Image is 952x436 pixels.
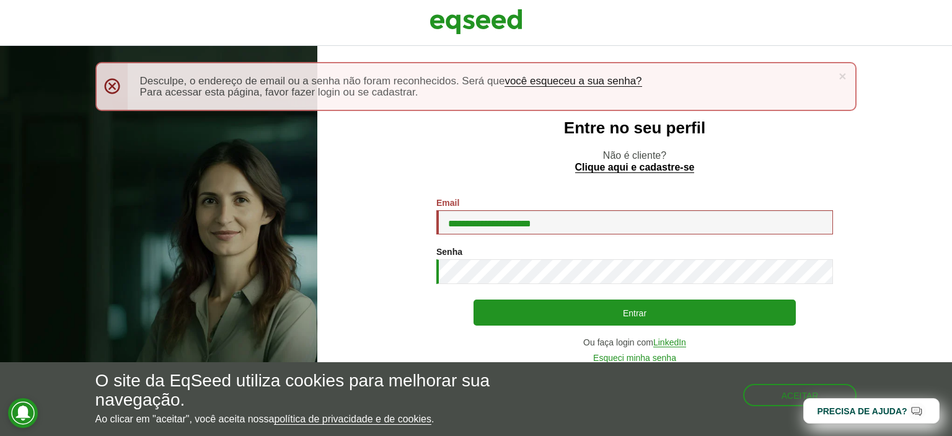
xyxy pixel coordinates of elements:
[436,198,459,207] label: Email
[274,414,431,425] a: política de privacidade e de cookies
[474,300,796,326] button: Entrar
[430,6,522,37] img: EqSeed Logo
[575,162,695,173] a: Clique aqui e cadastre-se
[436,338,833,347] div: Ou faça login com
[743,384,857,406] button: Aceitar
[95,413,552,425] p: Ao clicar em "aceitar", você aceita nossa .
[593,354,676,363] a: Esqueci minha senha
[839,69,846,82] a: ×
[505,76,641,87] a: você esqueceu a sua senha?
[342,119,927,137] h2: Entre no seu perfil
[140,87,831,97] li: Para acessar esta página, favor fazer login ou se cadastrar.
[653,338,686,347] a: LinkedIn
[342,149,927,173] p: Não é cliente?
[140,76,831,87] li: Desculpe, o endereço de email ou a senha não foram reconhecidos. Será que
[436,247,462,256] label: Senha
[95,371,552,410] h5: O site da EqSeed utiliza cookies para melhorar sua navegação.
